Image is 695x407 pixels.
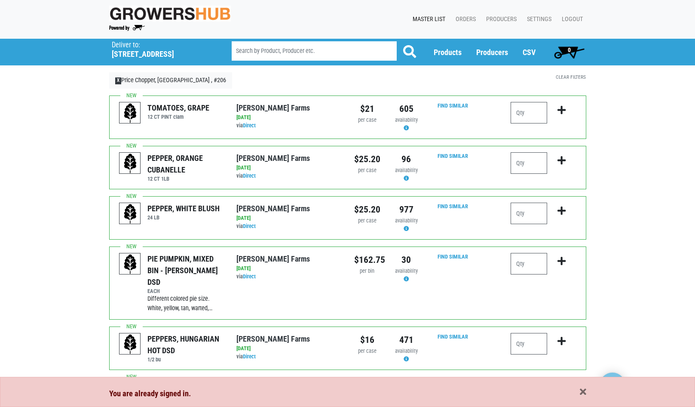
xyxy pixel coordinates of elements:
div: $21 [354,102,380,116]
div: via [236,273,341,281]
a: CSV [523,48,536,57]
p: Deliver to: [112,41,210,49]
div: per case [354,217,380,225]
a: Direct [243,173,256,179]
a: Orders [449,11,479,28]
img: Powered by Big Wheelbarrow [109,25,145,31]
div: $25.20 [354,203,380,216]
div: 96 [393,152,419,166]
a: Producers [476,48,508,57]
div: 471 [393,333,419,347]
a: 0 [550,43,588,61]
h6: EACH [147,288,224,294]
div: PIE PUMPKIN, MIXED BIN - [PERSON_NAME] DSD [147,253,224,288]
div: via [236,222,341,231]
div: [DATE] [236,214,341,222]
div: 977 [393,203,419,216]
span: Price Chopper, Rome , #206 (1790 Black River Blvd, Rome, NY 13440, USA) [112,39,216,59]
a: XPrice Chopper, [GEOGRAPHIC_DATA] , #206 [109,72,233,89]
img: placeholder-variety-43d6402dacf2d531de610a020419775a.svg [119,102,141,124]
a: Clear Filters [556,74,586,80]
div: [DATE] [236,114,341,122]
img: placeholder-variety-43d6402dacf2d531de610a020419775a.svg [119,333,141,355]
img: placeholder-variety-43d6402dacf2d531de610a020419775a.svg [119,253,141,275]
input: Qty [511,253,547,274]
span: … [209,305,213,312]
div: per bin [354,267,380,275]
img: original-fc7597fdc6adbb9d0e2ae620e786d1a2.jpg [109,6,231,22]
div: 30 [393,253,419,267]
div: via [236,122,341,130]
span: 0 [568,46,571,53]
a: Find Similar [438,333,468,340]
a: Producers [479,11,520,28]
img: placeholder-variety-43d6402dacf2d531de610a020419775a.svg [119,203,141,225]
div: [DATE] [236,164,341,172]
span: availability [395,268,418,274]
a: Settings [520,11,555,28]
div: $162.75 [354,253,380,267]
a: Master List [406,11,449,28]
input: Qty [511,333,547,355]
div: 605 [393,102,419,116]
h5: [STREET_ADDRESS] [112,49,210,59]
div: per case [354,166,380,175]
input: Search by Product, Producer etc. [232,41,397,61]
a: Products [434,48,462,57]
input: Qty [511,102,547,123]
a: Direct [243,273,256,280]
div: You are already signed in. [109,388,586,400]
div: PEPPERS, HUNGARIAN HOT DSD [147,333,224,356]
a: Find Similar [438,203,468,210]
div: [DATE] [236,345,341,353]
div: [DATE] [236,265,341,273]
a: Find Similar [438,253,468,260]
a: Direct [243,353,256,360]
div: via [236,353,341,361]
div: per case [354,347,380,355]
div: $25.20 [354,152,380,166]
h6: 1/2 bu [147,356,224,363]
img: placeholder-variety-43d6402dacf2d531de610a020419775a.svg [119,153,141,174]
a: Direct [243,223,256,229]
div: $16 [354,333,380,347]
span: availability [395,117,418,123]
a: Logout [555,11,586,28]
a: [PERSON_NAME] Farms [236,103,310,112]
a: Direct [243,122,256,129]
a: [PERSON_NAME] Farms [236,334,310,343]
input: Qty [511,152,547,174]
a: [PERSON_NAME] Farms [236,204,310,213]
a: Find Similar [438,102,468,109]
div: via [236,172,341,180]
div: Different colored pie size. White, yellow, tan, warted, [147,294,224,313]
span: availability [395,348,418,354]
div: PEPPER, ORANGE CUBANELLE [147,152,224,176]
span: X [115,77,122,84]
div: TOMATOES, GRAPE [147,102,209,114]
div: PEPPER, WHITE BLUSH [147,203,220,214]
input: Qty [511,203,547,224]
div: per case [354,116,380,124]
h6: 24 LB [147,214,220,221]
a: [PERSON_NAME] Farms [236,154,310,163]
span: availability [395,167,418,173]
a: [PERSON_NAME] Farms [236,254,310,263]
h6: 12 CT PINT clam [147,114,209,120]
a: Find Similar [438,153,468,159]
span: availability [395,217,418,224]
h6: 12 CT 1LB [147,176,224,182]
